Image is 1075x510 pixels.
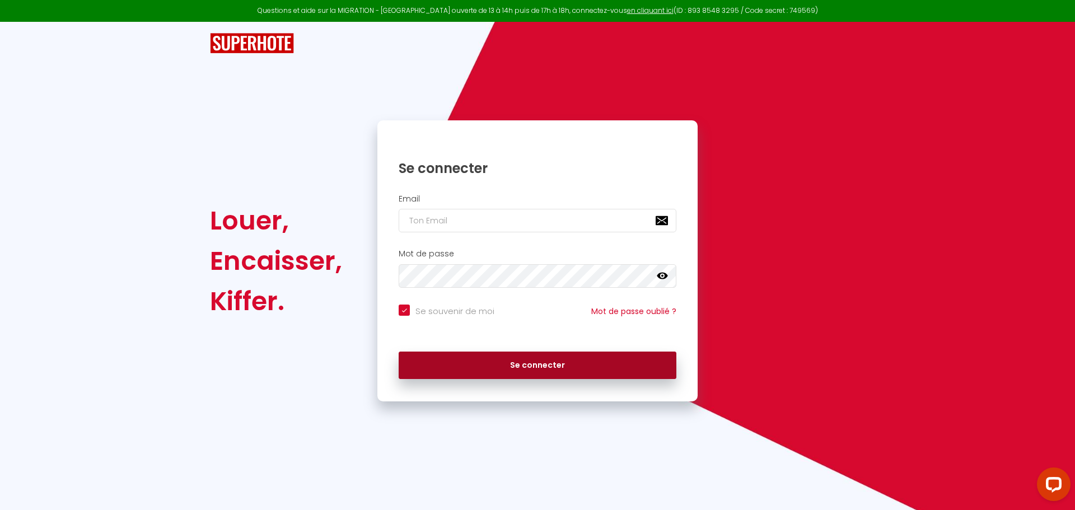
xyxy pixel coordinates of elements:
img: SuperHote logo [210,33,294,54]
h2: Email [399,194,676,204]
button: Se connecter [399,352,676,380]
div: Encaisser, [210,241,342,281]
div: Kiffer. [210,281,342,321]
a: Mot de passe oublié ? [591,306,676,317]
h2: Mot de passe [399,249,676,259]
div: Louer, [210,200,342,241]
a: en cliquant ici [627,6,674,15]
h1: Se connecter [399,160,676,177]
input: Ton Email [399,209,676,232]
iframe: LiveChat chat widget [1028,463,1075,510]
